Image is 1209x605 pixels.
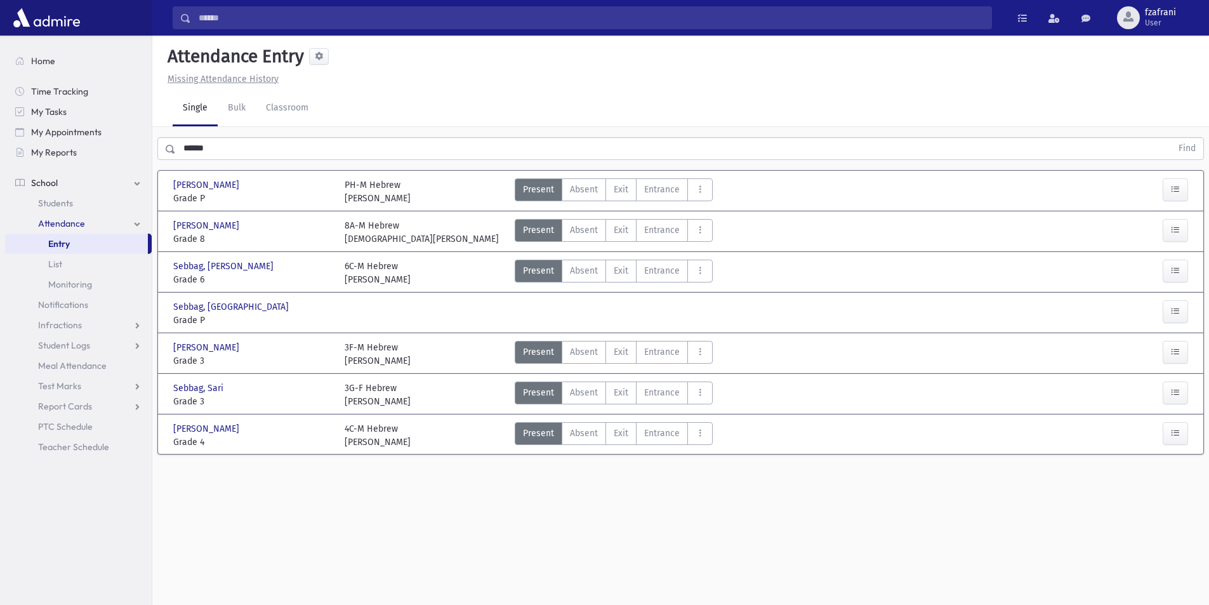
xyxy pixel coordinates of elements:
a: Students [5,193,152,213]
span: Exit [614,386,628,399]
a: Monitoring [5,274,152,295]
div: 3F-M Hebrew [PERSON_NAME] [345,341,411,368]
a: Notifications [5,295,152,315]
span: Students [38,197,73,209]
button: Find [1171,138,1203,159]
a: Student Logs [5,335,152,356]
div: AttTypes [515,219,713,246]
span: Absent [570,345,598,359]
span: Entry [48,238,70,249]
div: AttTypes [515,178,713,205]
span: Exit [614,427,628,440]
span: Absent [570,223,598,237]
span: Absent [570,264,598,277]
span: My Tasks [31,106,67,117]
span: Grade 6 [173,273,332,286]
a: Meal Attendance [5,356,152,376]
a: Attendance [5,213,152,234]
a: List [5,254,152,274]
span: Report Cards [38,401,92,412]
span: Grade P [173,192,332,205]
span: Exit [614,223,628,237]
div: AttTypes [515,341,713,368]
span: Absent [570,183,598,196]
a: Time Tracking [5,81,152,102]
span: Present [523,427,554,440]
span: Entrance [644,223,680,237]
div: PH-M Hebrew [PERSON_NAME] [345,178,411,205]
span: Time Tracking [31,86,88,97]
span: Entrance [644,345,680,359]
span: Notifications [38,299,88,310]
span: My Appointments [31,126,102,138]
a: Single [173,91,218,126]
span: Entrance [644,427,680,440]
a: Entry [5,234,148,254]
span: Infractions [38,319,82,331]
span: Test Marks [38,380,81,392]
span: Grade P [173,314,332,327]
img: AdmirePro [10,5,83,30]
a: Infractions [5,315,152,335]
a: Report Cards [5,396,152,416]
a: Bulk [218,91,256,126]
span: Exit [614,183,628,196]
span: Meal Attendance [38,360,107,371]
a: Classroom [256,91,319,126]
a: Test Marks [5,376,152,396]
span: Grade 4 [173,435,332,449]
div: AttTypes [515,260,713,286]
span: Entrance [644,386,680,399]
span: Present [523,223,554,237]
div: 4C-M Hebrew [PERSON_NAME] [345,422,411,449]
span: Grade 8 [173,232,332,246]
input: Search [191,6,991,29]
span: Attendance [38,218,85,229]
a: Teacher Schedule [5,437,152,457]
a: My Reports [5,142,152,163]
span: Absent [570,427,598,440]
span: [PERSON_NAME] [173,219,242,232]
span: fzafrani [1145,8,1176,18]
span: PTC Schedule [38,421,93,432]
span: [PERSON_NAME] [173,422,242,435]
span: List [48,258,62,270]
span: [PERSON_NAME] [173,178,242,192]
span: User [1145,18,1176,28]
span: Entrance [644,264,680,277]
h5: Attendance Entry [162,46,304,67]
span: Exit [614,264,628,277]
a: School [5,173,152,193]
span: Present [523,345,554,359]
span: Entrance [644,183,680,196]
div: AttTypes [515,422,713,449]
span: Teacher Schedule [38,441,109,453]
a: Home [5,51,152,71]
span: My Reports [31,147,77,158]
div: 6C-M Hebrew [PERSON_NAME] [345,260,411,286]
u: Missing Attendance History [168,74,279,84]
span: Sebbag, [PERSON_NAME] [173,260,276,273]
span: Home [31,55,55,67]
span: [PERSON_NAME] [173,341,242,354]
span: Present [523,386,554,399]
span: Grade 3 [173,395,332,408]
span: Exit [614,345,628,359]
a: Missing Attendance History [162,74,279,84]
span: School [31,177,58,189]
a: PTC Schedule [5,416,152,437]
span: Monitoring [48,279,92,290]
span: Absent [570,386,598,399]
span: Sebbag, [GEOGRAPHIC_DATA] [173,300,291,314]
span: Student Logs [38,340,90,351]
div: AttTypes [515,382,713,408]
span: Grade 3 [173,354,332,368]
div: 8A-M Hebrew [DEMOGRAPHIC_DATA][PERSON_NAME] [345,219,499,246]
a: My Tasks [5,102,152,122]
span: Sebbag, Sari [173,382,226,395]
div: 3G-F Hebrew [PERSON_NAME] [345,382,411,408]
span: Present [523,264,554,277]
span: Present [523,183,554,196]
a: My Appointments [5,122,152,142]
